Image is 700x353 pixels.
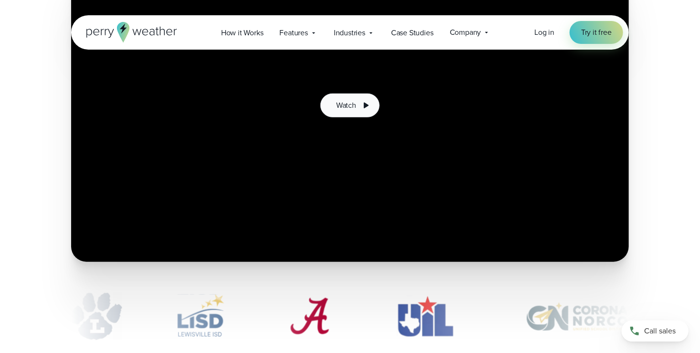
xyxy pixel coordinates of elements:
[320,93,380,117] button: Watch
[450,27,481,38] span: Company
[534,27,554,38] a: Log in
[278,292,341,340] div: 3 of 14
[622,321,689,342] a: Call sales
[334,27,365,39] span: Industries
[70,292,123,340] div: 1 of 14
[278,292,341,340] img: University-of-Alabama.svg
[387,292,463,340] img: UIL.svg
[644,325,676,337] span: Call sales
[213,23,272,42] a: How it Works
[570,21,623,44] a: Try it free
[169,292,233,340] div: 2 of 14
[280,27,308,39] span: Features
[387,292,463,340] div: 4 of 14
[509,292,645,340] div: 5 of 14
[71,292,629,345] div: slideshow
[509,292,645,340] img: Corona-Norco-Unified-School-District.svg
[383,23,442,42] a: Case Studies
[336,100,356,111] span: Watch
[391,27,434,39] span: Case Studies
[581,27,612,38] span: Try it free
[169,292,233,340] img: Lewisville ISD logo
[221,27,264,39] span: How it Works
